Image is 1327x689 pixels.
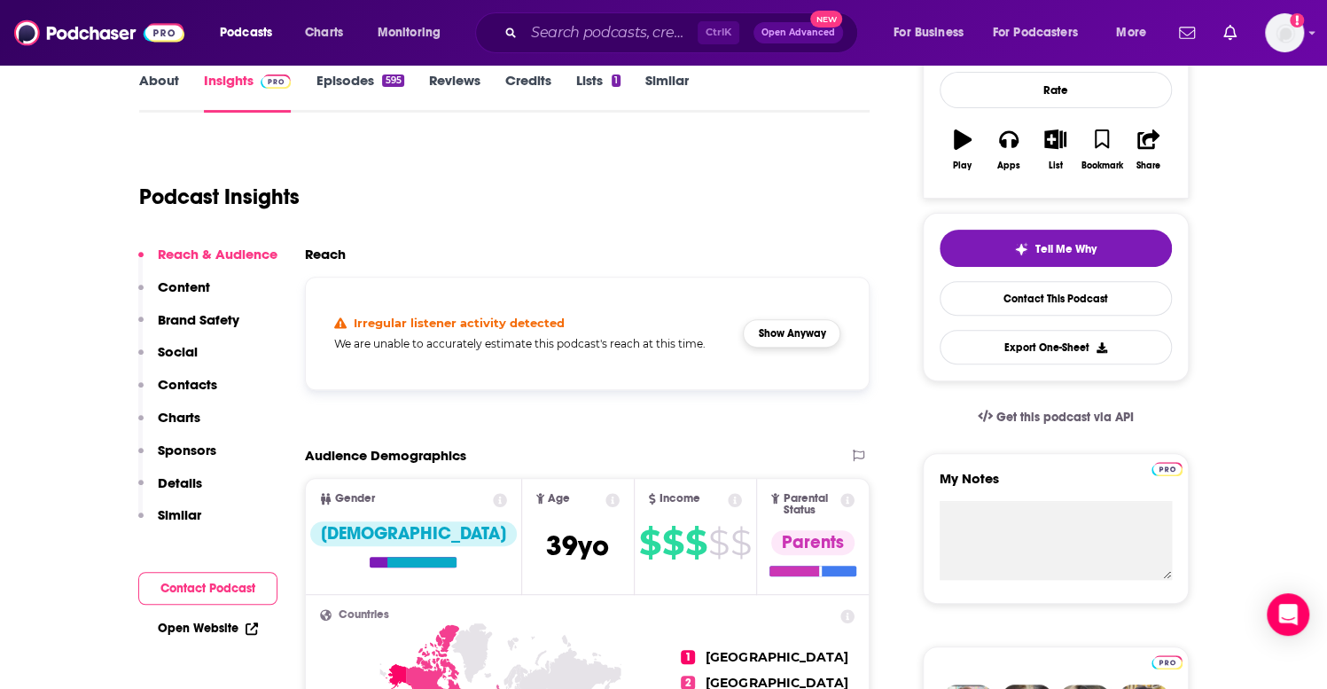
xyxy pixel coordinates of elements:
img: User Profile [1265,13,1304,52]
span: [GEOGRAPHIC_DATA] [706,649,847,665]
button: tell me why sparkleTell Me Why [940,230,1172,267]
label: My Notes [940,470,1172,501]
span: Tell Me Why [1035,242,1097,256]
button: Export One-Sheet [940,330,1172,364]
button: open menu [207,19,295,47]
button: Brand Safety [138,311,239,344]
button: open menu [365,19,464,47]
span: Podcasts [220,20,272,45]
span: For Business [894,20,964,45]
img: tell me why sparkle [1014,242,1028,256]
div: Bookmark [1081,161,1122,171]
button: Share [1125,118,1171,182]
a: Lists1 [576,72,621,113]
div: Share [1136,161,1160,171]
span: $ [730,528,751,557]
button: Show profile menu [1265,13,1304,52]
span: Countries [339,609,389,621]
div: Parents [771,530,855,555]
button: Contact Podcast [138,572,277,605]
h4: Irregular listener activity detected [354,316,565,330]
span: New [810,11,842,27]
a: Pro website [1151,459,1183,476]
div: Play [953,161,972,171]
p: Social [158,343,198,360]
h2: Audience Demographics [305,447,466,464]
button: Play [940,118,986,182]
a: Episodes595 [316,72,403,113]
span: $ [685,528,706,557]
div: Rate [940,72,1172,108]
button: open menu [981,19,1104,47]
button: Content [138,278,210,311]
a: Credits [505,72,551,113]
div: Search podcasts, credits, & more... [492,12,875,53]
img: Podchaser Pro [261,74,292,89]
div: [DEMOGRAPHIC_DATA] [310,521,517,546]
div: Apps [997,161,1020,171]
span: 39 yo [546,528,609,563]
p: Contacts [158,376,217,393]
span: Income [660,493,700,505]
span: Ctrl K [698,21,739,44]
a: Open Website [158,621,258,636]
button: Social [138,343,198,376]
span: For Podcasters [993,20,1078,45]
h5: We are unable to accurately estimate this podcast's reach at this time. [334,337,730,350]
a: Show notifications dropdown [1172,18,1202,48]
img: Podchaser - Follow, Share and Rate Podcasts [14,16,184,50]
span: 1 [681,650,695,664]
input: Search podcasts, credits, & more... [524,19,698,47]
button: Charts [138,409,200,442]
a: Charts [293,19,354,47]
button: Reach & Audience [138,246,277,278]
button: Details [138,474,202,507]
img: Podchaser Pro [1151,462,1183,476]
button: Bookmark [1079,118,1125,182]
img: Podchaser Pro [1151,655,1183,669]
span: More [1116,20,1146,45]
span: Get this podcast via API [995,410,1133,425]
a: Show notifications dropdown [1216,18,1244,48]
span: Gender [335,493,375,505]
a: Contact This Podcast [940,281,1172,316]
span: Logged in as TinaPugh [1265,13,1304,52]
button: Contacts [138,376,217,409]
h1: Podcast Insights [139,184,300,210]
a: Similar [645,72,689,113]
h2: Reach [305,246,346,262]
span: Parental Status [783,493,838,516]
p: Brand Safety [158,311,239,328]
a: Get this podcast via API [964,395,1148,439]
p: Reach & Audience [158,246,277,262]
div: 595 [382,74,403,87]
span: $ [639,528,660,557]
a: About [139,72,179,113]
span: Age [548,493,570,505]
p: Charts [158,409,200,426]
div: Open Intercom Messenger [1267,593,1309,636]
span: $ [662,528,683,557]
svg: Add a profile image [1290,13,1304,27]
p: Content [158,278,210,295]
button: Open AdvancedNew [753,22,843,43]
button: Show Anyway [743,319,840,348]
button: Apps [986,118,1032,182]
button: Sponsors [138,442,216,474]
span: Monitoring [378,20,441,45]
span: Charts [305,20,343,45]
a: Pro website [1151,653,1183,669]
button: List [1032,118,1078,182]
button: Similar [138,506,201,539]
p: Sponsors [158,442,216,458]
button: open menu [881,19,986,47]
div: 1 [612,74,621,87]
p: Similar [158,506,201,523]
span: $ [708,528,729,557]
p: Details [158,474,202,491]
a: InsightsPodchaser Pro [204,72,292,113]
div: List [1049,161,1063,171]
button: open menu [1104,19,1168,47]
a: Reviews [429,72,480,113]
